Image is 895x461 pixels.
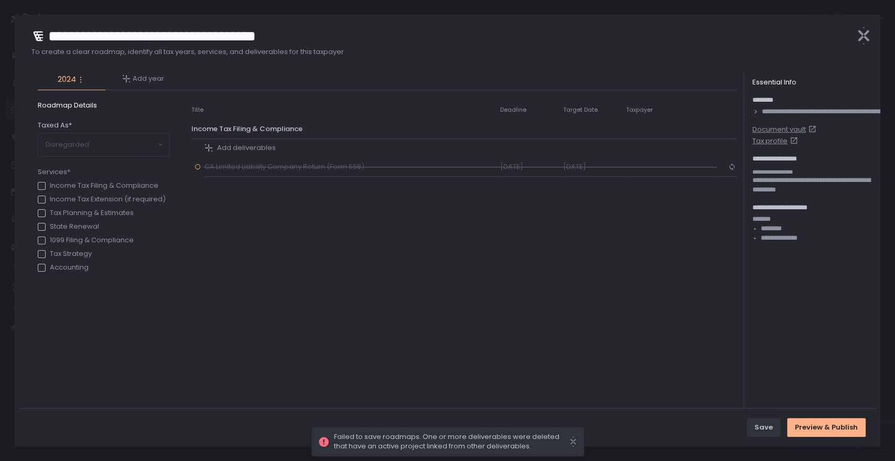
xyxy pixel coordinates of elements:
[747,418,781,437] button: Save
[752,78,872,87] div: Essential Info
[38,121,72,130] span: Taxed As*
[752,136,872,146] a: Tax profile
[625,101,716,120] th: Taxpayer
[31,47,847,57] span: To create a clear roadmap, identify all tax years, services, and deliverables for this taxpayer
[204,162,369,171] span: CA Limited Liability Company Return (Form 568)
[217,143,276,153] span: Add deliverables
[795,423,858,432] div: Preview & Publish
[38,167,166,177] span: Services*
[58,73,76,85] span: 2024
[122,74,164,83] button: Add year
[787,418,866,437] button: Preview & Publish
[499,101,562,120] th: Deadline
[191,101,204,120] th: Title
[569,432,577,451] svg: close
[500,162,562,171] div: [DATE]
[562,101,625,120] th: Target Date
[752,125,872,134] a: Document vault
[191,124,303,134] span: Income Tax Filing & Compliance
[334,432,569,451] span: Failed to save roadmaps. One or more deliverables were deleted that have an active project linked...
[754,423,773,432] div: Save
[38,101,170,110] span: Roadmap Details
